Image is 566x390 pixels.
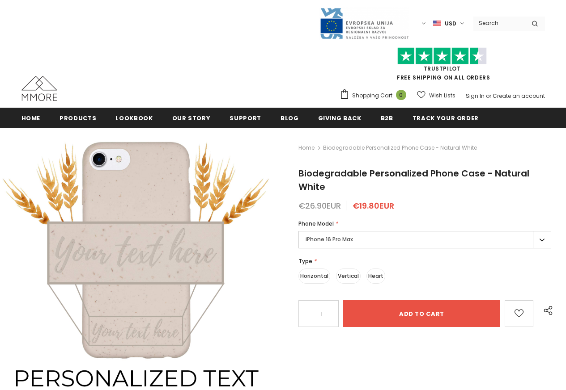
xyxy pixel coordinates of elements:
a: support [230,108,261,128]
a: Home [21,108,41,128]
span: Giving back [318,114,362,122]
span: Track your order [413,114,479,122]
a: Our Story [172,108,211,128]
span: €19.80EUR [353,200,394,211]
a: Shopping Cart 0 [340,89,411,102]
a: Home [298,143,315,153]
img: MMORE Cases [21,76,57,101]
span: Biodegradable Personalized Phone Case - Natural White [298,167,529,193]
a: Lookbook [115,108,153,128]
span: Lookbook [115,114,153,122]
img: Javni Razpis [319,7,409,40]
span: or [486,92,491,100]
img: USD [433,20,441,27]
input: Add to cart [343,300,500,327]
a: Wish Lists [417,88,455,103]
a: Sign In [466,92,485,100]
span: USD [445,19,456,28]
span: support [230,114,261,122]
a: Trustpilot [424,65,461,72]
label: Horizontal [298,268,330,284]
span: 0 [396,90,406,100]
a: Products [60,108,96,128]
a: Track your order [413,108,479,128]
span: FREE SHIPPING ON ALL ORDERS [340,51,545,81]
span: Wish Lists [429,91,455,100]
span: B2B [381,114,393,122]
span: Type [298,257,312,265]
input: Search Site [473,17,525,29]
span: Phone Model [298,220,334,227]
a: Create an account [493,92,545,100]
span: Biodegradable Personalized Phone Case - Natural White [323,143,477,153]
span: Products [60,114,96,122]
span: Shopping Cart [352,91,392,100]
span: Blog [281,114,299,122]
label: iPhone 16 Pro Max [298,231,551,248]
span: €26.90EUR [298,200,341,211]
label: Heart [366,268,385,284]
span: Home [21,114,41,122]
a: Javni Razpis [319,19,409,27]
span: Our Story [172,114,211,122]
a: Blog [281,108,299,128]
a: Giving back [318,108,362,128]
a: B2B [381,108,393,128]
label: Vertical [336,268,361,284]
img: Trust Pilot Stars [397,47,487,65]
